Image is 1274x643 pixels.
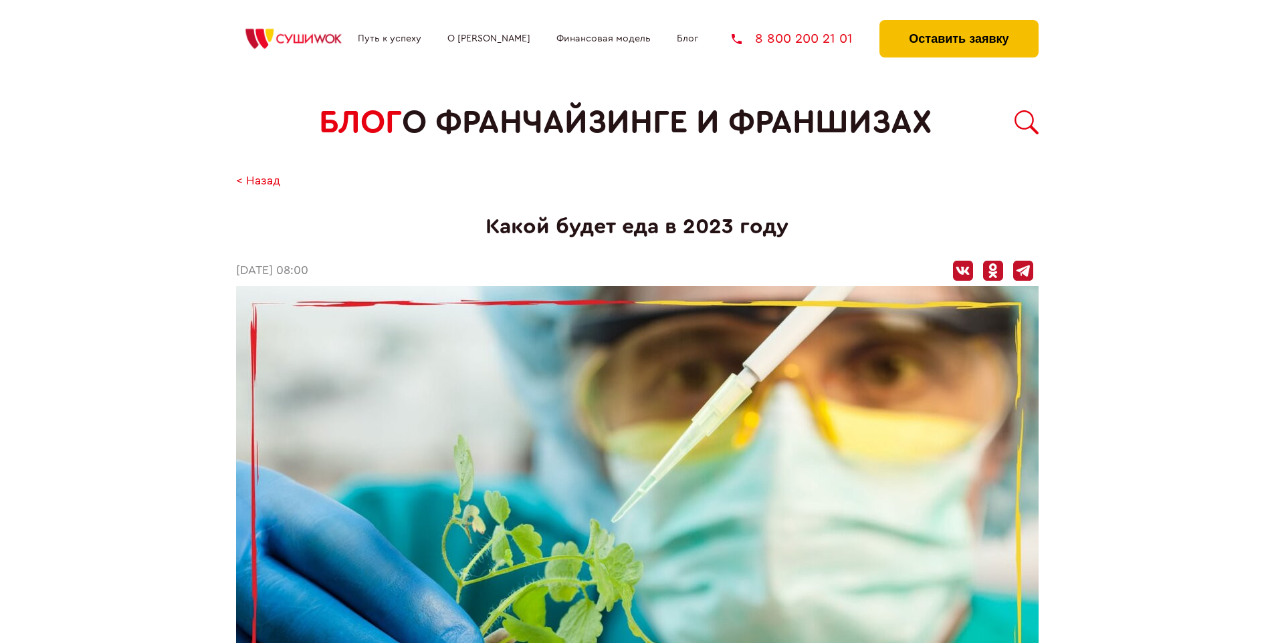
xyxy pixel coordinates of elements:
a: Путь к успеху [358,33,421,44]
a: О [PERSON_NAME] [447,33,530,44]
time: [DATE] 08:00 [236,264,308,278]
span: БЛОГ [319,104,402,141]
a: Блог [677,33,698,44]
a: 8 800 200 21 01 [732,32,853,45]
span: о франчайзинге и франшизах [402,104,932,141]
button: Оставить заявку [879,20,1038,57]
span: 8 800 200 21 01 [755,32,853,45]
h1: Какой будет еда в 2023 году [236,215,1039,239]
a: < Назад [236,174,280,188]
a: Финансовая модель [556,33,651,44]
